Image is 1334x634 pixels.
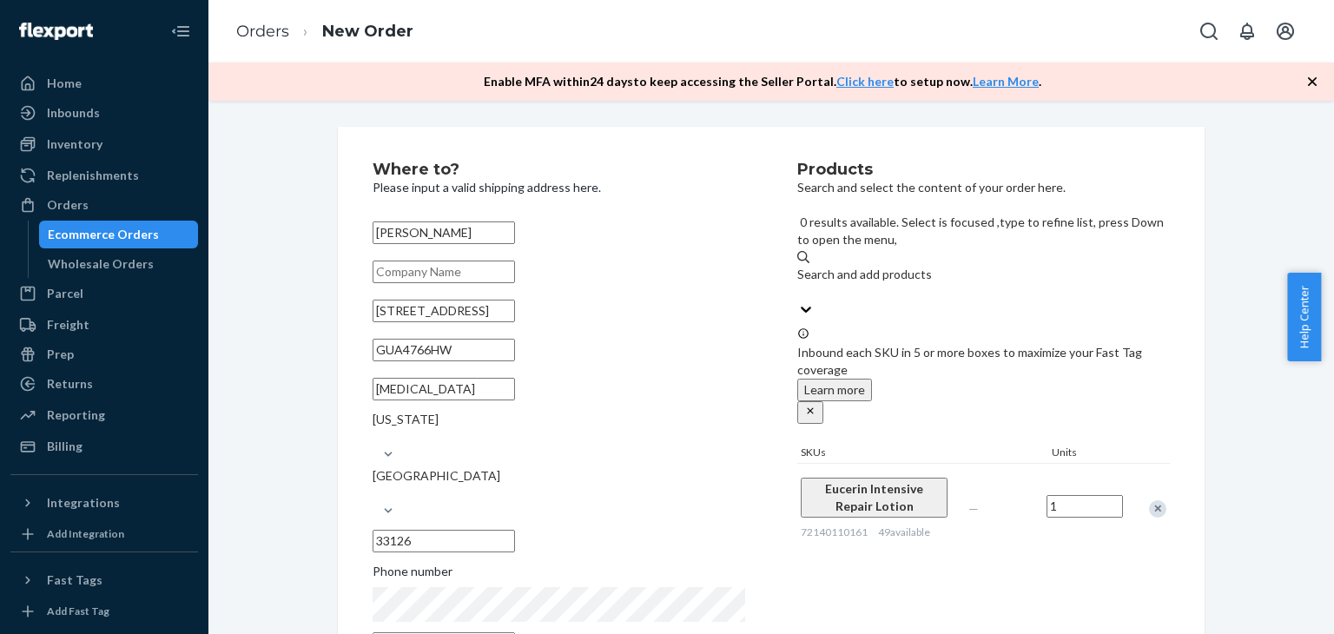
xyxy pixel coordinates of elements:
div: Reporting [47,406,105,424]
input: [GEOGRAPHIC_DATA] [373,485,374,502]
input: Street Address 2 (Optional) [373,339,515,361]
a: Billing [10,433,198,460]
a: Inbounds [10,99,198,127]
div: Replenishments [47,167,139,184]
input: First & Last Name [373,221,515,244]
a: Inventory [10,130,198,158]
a: Click here [836,74,894,89]
a: Returns [10,370,198,398]
input: Street Address [373,300,515,322]
div: Fast Tags [47,571,102,589]
span: 72140110161 [801,525,868,538]
p: Enable MFA within 24 days to keep accessing the Seller Portal. to setup now. . [484,73,1041,90]
div: SKUs [797,445,1048,463]
div: Prep [47,346,74,363]
div: Add Fast Tag [47,604,109,618]
button: Open account menu [1268,14,1303,49]
input: ZIP Code [373,530,515,552]
button: Help Center [1287,273,1321,361]
h2: Where to? [373,162,745,179]
input: Quantity [1047,495,1123,518]
img: Flexport logo [19,23,93,40]
div: Billing [47,438,83,455]
a: New Order [322,22,413,41]
button: Open Search Box [1192,14,1226,49]
div: Home [47,75,82,92]
a: Learn More [973,74,1039,89]
button: Integrations [10,489,198,517]
button: Close Navigation [163,14,198,49]
div: Units [1048,445,1126,463]
a: Replenishments [10,162,198,189]
input: City [373,378,515,400]
a: Orders [236,22,289,41]
h2: Products [797,162,1170,179]
span: Eucerin Intensive Repair Lotion [825,481,923,513]
a: Home [10,69,198,97]
ol: breadcrumbs [222,6,427,57]
div: Parcel [47,285,83,302]
div: Remove Item [1149,500,1166,518]
a: Freight [10,311,198,339]
button: Eucerin Intensive Repair Lotion [801,478,948,518]
div: Add Integration [47,526,124,541]
a: Parcel [10,280,198,307]
div: Ecommerce Orders [48,226,159,243]
div: Orders [47,196,89,214]
div: Integrations [47,494,120,512]
div: Inbounds [47,104,100,122]
div: Inventory [47,135,102,153]
div: Returns [47,375,93,393]
div: Wholesale Orders [48,255,154,273]
span: Phone number [373,563,452,587]
a: Orders [10,191,198,219]
div: [US_STATE] [373,411,745,428]
button: Open notifications [1230,14,1265,49]
button: close [797,401,823,424]
input: Company Name [373,261,515,283]
div: Freight [47,316,89,334]
a: Prep [10,340,198,368]
span: 49 available [878,525,930,538]
div: Search and add products [797,266,1170,283]
a: Add Integration [10,524,198,545]
a: Ecommerce Orders [39,221,199,248]
a: Reporting [10,401,198,429]
span: — [968,501,979,516]
p: Search and select the content of your order here. [797,179,1170,196]
button: Learn more [797,379,872,401]
a: Wholesale Orders [39,250,199,278]
div: Inbound each SKU in 5 or more boxes to maximize your Fast Tag coverage [797,327,1170,424]
p: 0 results available. Select is focused ,type to refine list, press Down to open the menu, [797,214,1170,248]
a: Add Fast Tag [10,601,198,622]
button: Fast Tags [10,566,198,594]
div: [GEOGRAPHIC_DATA] [373,467,745,485]
p: Please input a valid shipping address here. [373,179,745,196]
